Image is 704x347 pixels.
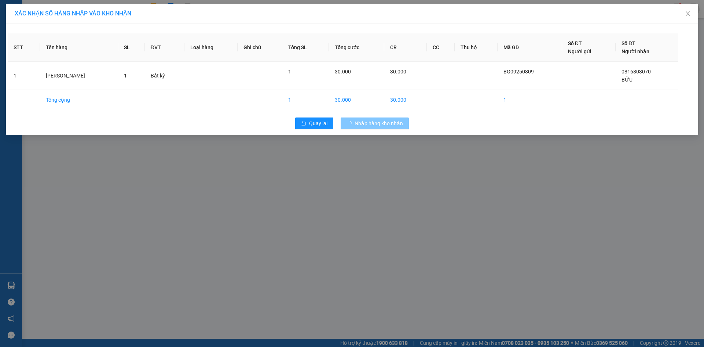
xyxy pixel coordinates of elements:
th: Mã GD [498,33,562,62]
th: Tổng SL [282,33,329,62]
td: 1 [498,90,562,110]
th: Loại hàng [184,33,238,62]
td: 1 [8,62,40,90]
button: Nhập hàng kho nhận [341,118,409,129]
th: CR [384,33,427,62]
td: Bất kỳ [145,62,184,90]
span: close [685,11,691,17]
span: Nhận: [63,7,80,15]
span: Gửi: [6,7,18,15]
th: CC [427,33,455,62]
span: loading [346,121,355,126]
div: 0937455980 [63,33,114,43]
span: C : [62,49,67,57]
td: 1 [282,90,329,110]
span: 30.000 [390,69,406,75]
div: Nhơn Trạch [63,6,114,24]
span: Số ĐT [568,40,582,46]
th: Tên hàng [40,33,118,62]
div: an [6,15,58,24]
th: STT [8,33,40,62]
span: 0816803070 [621,69,651,75]
div: 93 NTB Q1 [6,6,58,15]
span: rollback [301,121,306,127]
span: BG09250809 [503,69,534,75]
th: Ghi chú [238,33,282,62]
td: 30.000 [384,90,427,110]
span: 1 [124,73,127,79]
span: Người gửi [568,48,591,54]
span: Quay lại [309,119,327,127]
th: ĐVT [145,33,184,62]
button: Close [678,4,698,24]
span: BỬU [621,77,632,83]
td: Tổng cộng [40,90,118,110]
span: Số ĐT [621,40,635,46]
button: rollbackQuay lại [295,118,333,129]
th: Tổng cước [329,33,384,62]
span: 1 [288,69,291,75]
th: SL [118,33,145,62]
span: Nhập hàng kho nhận [355,119,403,127]
div: 30.000 [62,47,115,58]
div: 0902652431 [6,24,58,34]
span: XÁC NHẬN SỐ HÀNG NHẬP VÀO KHO NHẬN [15,10,131,17]
th: Thu hộ [455,33,498,62]
span: Người nhận [621,48,649,54]
span: 30.000 [335,69,351,75]
td: 30.000 [329,90,384,110]
div: trung [63,24,114,33]
td: [PERSON_NAME] [40,62,118,90]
